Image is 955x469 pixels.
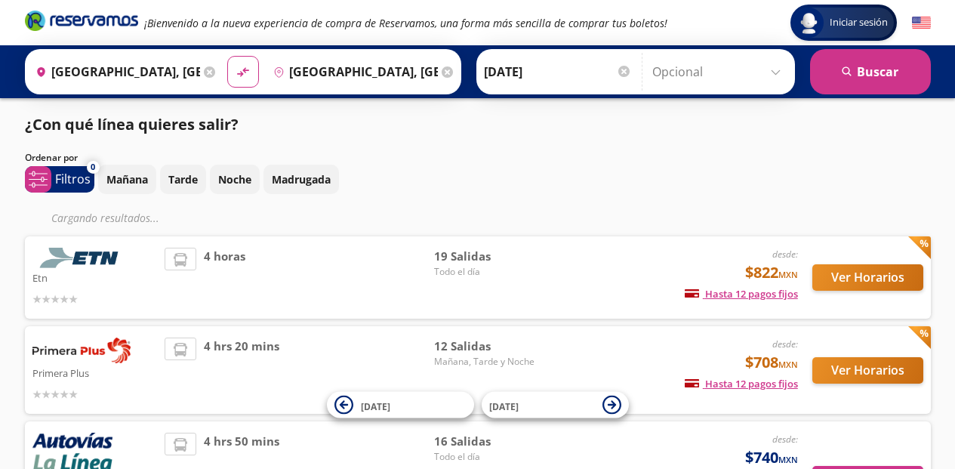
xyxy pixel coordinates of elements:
[91,161,95,174] span: 0
[685,287,798,301] span: Hasta 12 pagos fijos
[25,113,239,136] p: ¿Con qué línea quieres salir?
[912,14,931,32] button: English
[772,338,798,350] em: desde:
[434,450,540,464] span: Todo el día
[361,400,390,412] span: [DATE]
[434,355,540,369] span: Mañana, Tarde y Noche
[98,165,156,194] button: Mañana
[434,338,540,355] span: 12 Salidas
[772,433,798,446] em: desde:
[810,49,931,94] button: Buscar
[484,53,632,91] input: Elegir Fecha
[168,171,198,187] p: Tarde
[210,165,260,194] button: Noche
[32,338,131,363] img: Primera Plus
[482,392,629,418] button: [DATE]
[25,166,94,193] button: 0Filtros
[55,170,91,188] p: Filtros
[106,171,148,187] p: Mañana
[272,171,331,187] p: Madrugada
[745,446,798,469] span: $740
[267,53,438,91] input: Buscar Destino
[160,165,206,194] button: Tarde
[434,433,540,450] span: 16 Salidas
[32,363,158,381] p: Primera Plus
[25,9,138,32] i: Brand Logo
[489,400,519,412] span: [DATE]
[25,151,78,165] p: Ordenar por
[51,211,159,225] em: Cargando resultados ...
[29,53,200,91] input: Buscar Origen
[32,248,131,268] img: Etn
[434,248,540,265] span: 19 Salidas
[745,351,798,374] span: $708
[204,338,279,403] span: 4 hrs 20 mins
[263,165,339,194] button: Madrugada
[327,392,474,418] button: [DATE]
[685,377,798,390] span: Hasta 12 pagos fijos
[32,268,158,286] p: Etn
[434,265,540,279] span: Todo el día
[144,16,667,30] em: ¡Bienvenido a la nueva experiencia de compra de Reservamos, una forma más sencilla de comprar tus...
[772,248,798,261] em: desde:
[25,9,138,36] a: Brand Logo
[745,261,798,284] span: $822
[778,359,798,370] small: MXN
[778,269,798,280] small: MXN
[812,357,923,384] button: Ver Horarios
[204,248,245,307] span: 4 horas
[824,15,894,30] span: Iniciar sesión
[778,454,798,465] small: MXN
[812,264,923,291] button: Ver Horarios
[652,53,787,91] input: Opcional
[218,171,251,187] p: Noche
